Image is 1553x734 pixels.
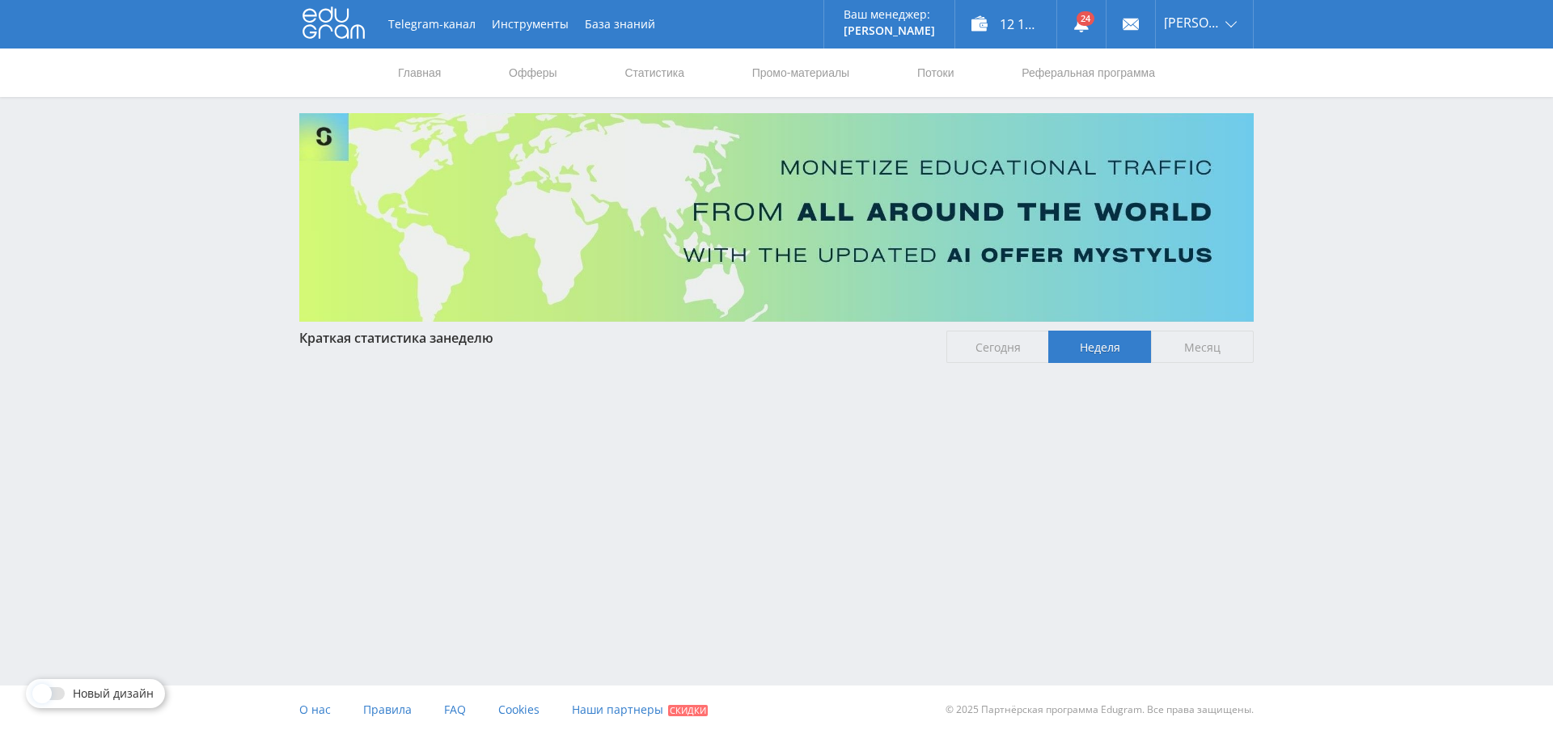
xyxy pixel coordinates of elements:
a: Cookies [498,685,540,734]
span: Месяц [1151,331,1254,363]
div: Краткая статистика за [299,331,930,345]
p: Ваш менеджер: [844,8,935,21]
span: FAQ [444,702,466,717]
a: Реферальная программа [1020,49,1157,97]
span: [PERSON_NAME] [1164,16,1221,29]
p: [PERSON_NAME] [844,24,935,37]
a: Промо-материалы [751,49,851,97]
a: Потоки [916,49,956,97]
a: Статистика [623,49,686,97]
span: Скидки [668,705,708,716]
a: О нас [299,685,331,734]
div: © 2025 Партнёрская программа Edugram. Все права защищены. [785,685,1254,734]
span: Неделя [1048,331,1151,363]
img: Banner [299,113,1254,322]
a: FAQ [444,685,466,734]
span: Наши партнеры [572,702,663,717]
span: О нас [299,702,331,717]
span: Новый дизайн [73,687,154,700]
span: Сегодня [946,331,1049,363]
span: неделю [443,329,493,347]
a: Правила [363,685,412,734]
span: Правила [363,702,412,717]
a: Офферы [507,49,559,97]
a: Наши партнеры Скидки [572,685,708,734]
span: Cookies [498,702,540,717]
a: Главная [396,49,442,97]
